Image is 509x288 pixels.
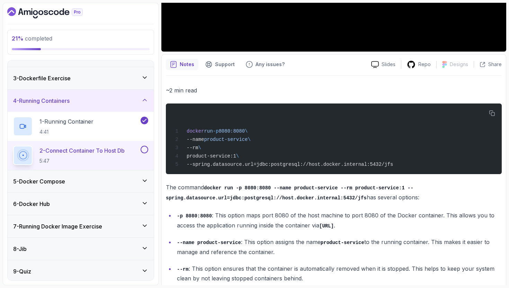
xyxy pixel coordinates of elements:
[198,145,201,151] span: \
[242,59,289,70] button: Feedback button
[177,213,212,219] code: -p 8080:8080
[166,182,502,202] p: The command has several options:
[213,128,219,134] span: -p
[8,215,154,237] button: 7-Running Docker Image Exercise
[215,61,235,68] p: Support
[12,35,24,42] span: 21 %
[321,240,364,245] code: product-service
[166,85,502,95] p: ~2 min read
[39,117,93,126] p: 1 - Running Container
[13,74,71,82] h3: 3 - Dockerfile Exercise
[39,146,125,155] p: 2 - Connect Container To Host Db
[187,145,198,151] span: --rm
[256,61,285,68] p: Any issues?
[248,137,250,142] span: \
[187,162,393,167] span: --spring.datasource.url=jdbc:postgresql://host.docker.internal:5432/jfs
[12,35,52,42] span: completed
[177,267,189,272] code: --rm
[177,237,502,257] p: : This option assigns the name to the running container. This makes it easier to manage and refer...
[13,200,50,208] h3: 6 - Docker Hub
[474,61,502,68] button: Share
[166,59,198,70] button: notes button
[8,90,154,112] button: 4-Running Containers
[13,146,148,165] button: 2-Connect Container To Host Db5:47
[319,223,334,229] code: [URL]
[7,7,99,18] a: Dashboard
[187,128,204,134] span: docker
[450,61,468,68] p: Designs
[177,240,241,245] code: --name product-service
[204,128,213,134] span: run
[13,222,102,231] h3: 7 - Running Docker Image Exercise
[13,97,70,105] h3: 4 - Running Containers
[382,61,395,68] p: Slides
[366,61,401,68] a: Slides
[8,238,154,260] button: 8-Jib
[204,137,248,142] span: product-service
[245,128,248,134] span: \
[13,267,31,276] h3: 9 - Quiz
[177,264,502,283] p: : This option ensures that the container is automatically removed when it is stopped. This helps ...
[8,170,154,192] button: 5-Docker Compose
[187,153,236,159] span: product-service:1
[13,117,148,136] button: 1-Running Container4:41
[8,193,154,215] button: 6-Docker Hub
[39,128,93,135] p: 4:41
[488,61,502,68] p: Share
[166,185,413,201] code: docker run -p 8080:8080 --name product-service --rm product-service:1 --spring.datasource.url=jdb...
[13,177,65,186] h3: 5 - Docker Compose
[236,153,239,159] span: \
[13,245,27,253] h3: 8 - Jib
[8,67,154,89] button: 3-Dockerfile Exercise
[177,210,502,230] p: : This option maps port 8080 of the host machine to port 8080 of the Docker container. This allow...
[39,157,125,164] p: 5:47
[8,260,154,282] button: 9-Quiz
[218,128,245,134] span: 8080:8080
[401,60,436,69] a: Repo
[201,59,239,70] button: Support button
[418,61,431,68] p: Repo
[180,61,194,68] p: Notes
[187,137,204,142] span: --name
